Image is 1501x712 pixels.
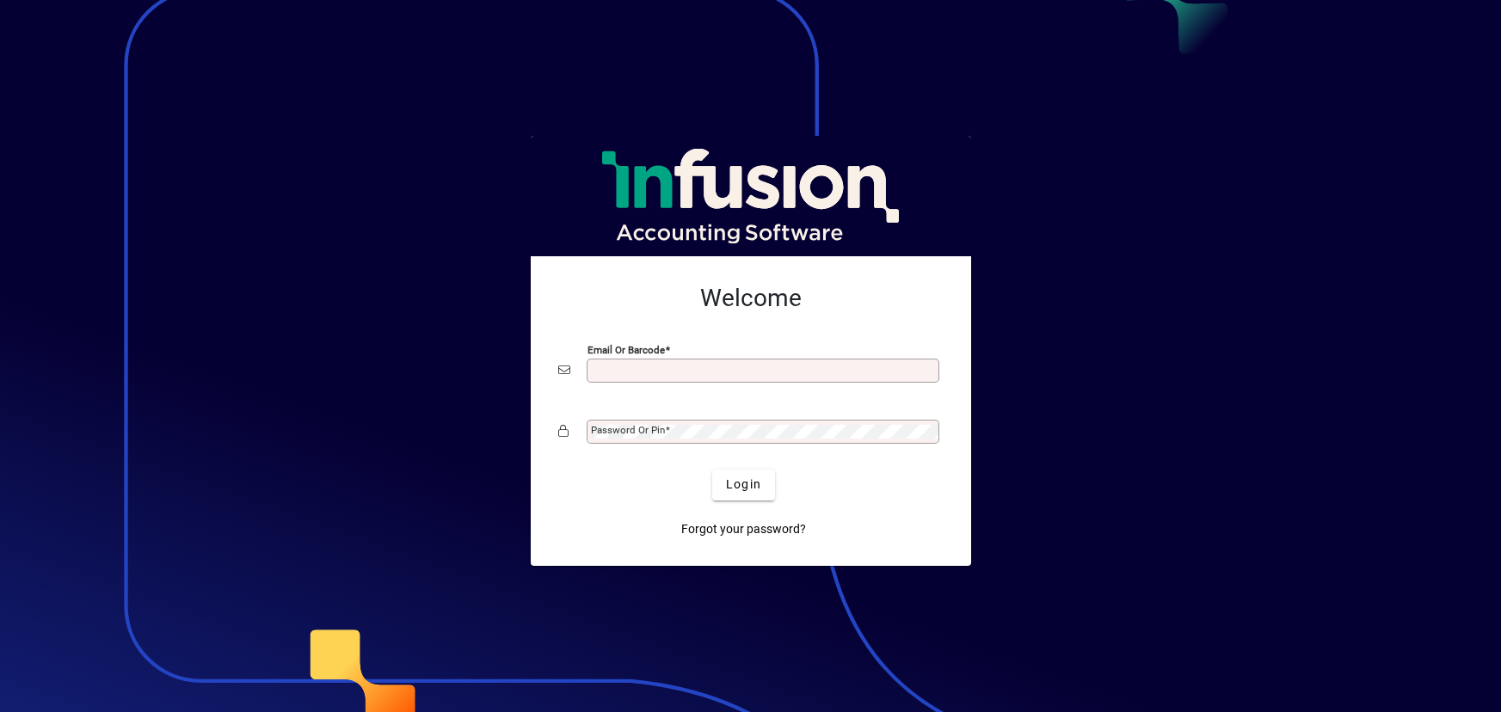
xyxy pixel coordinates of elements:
button: Login [712,470,775,500]
h2: Welcome [558,284,944,313]
span: Login [726,476,761,494]
a: Forgot your password? [674,514,813,545]
mat-label: Email or Barcode [587,343,665,355]
span: Forgot your password? [681,520,806,538]
mat-label: Password or Pin [591,424,665,436]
